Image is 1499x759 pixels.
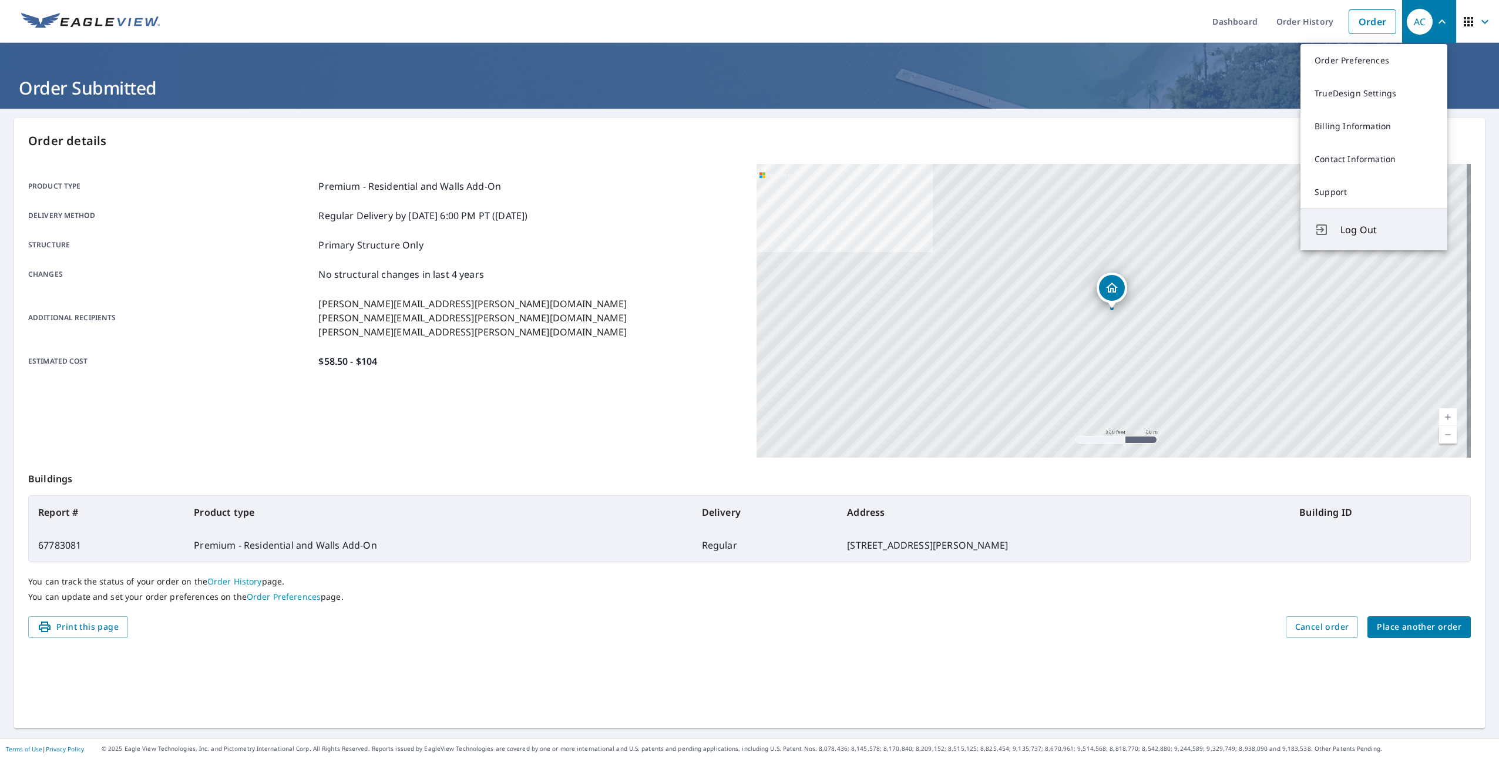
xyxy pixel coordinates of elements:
span: Cancel order [1295,620,1349,634]
a: Current Level 17, Zoom Out [1439,426,1457,444]
a: Privacy Policy [46,745,84,753]
td: 67783081 [29,529,184,562]
p: © 2025 Eagle View Technologies, Inc. and Pictometry International Corp. All Rights Reserved. Repo... [102,744,1493,753]
td: [STREET_ADDRESS][PERSON_NAME] [838,529,1290,562]
a: Billing Information [1300,110,1447,143]
p: You can update and set your order preferences on the page. [28,592,1471,602]
p: No structural changes in last 4 years [318,267,484,281]
a: Order Preferences [1300,44,1447,77]
a: Support [1300,176,1447,209]
th: Building ID [1290,496,1470,529]
a: Contact Information [1300,143,1447,176]
th: Report # [29,496,184,529]
span: Log Out [1340,223,1433,237]
button: Print this page [28,616,128,638]
img: EV Logo [21,13,160,31]
div: AC [1407,9,1433,35]
p: Delivery method [28,209,314,223]
button: Log Out [1300,209,1447,250]
p: [PERSON_NAME][EMAIL_ADDRESS][PERSON_NAME][DOMAIN_NAME] [318,311,627,325]
button: Place another order [1367,616,1471,638]
h1: Order Submitted [14,76,1485,100]
p: Primary Structure Only [318,238,423,252]
td: Regular [693,529,838,562]
p: Order details [28,132,1471,150]
p: Changes [28,267,314,281]
p: Buildings [28,458,1471,495]
th: Delivery [693,496,838,529]
a: Order History [207,576,262,587]
span: Print this page [38,620,119,634]
a: Current Level 17, Zoom In [1439,408,1457,426]
a: Order [1349,9,1396,34]
p: Structure [28,238,314,252]
th: Product type [184,496,692,529]
p: Premium - Residential and Walls Add-On [318,179,501,193]
th: Address [838,496,1290,529]
span: Place another order [1377,620,1461,634]
p: Additional recipients [28,297,314,339]
td: Premium - Residential and Walls Add-On [184,529,692,562]
p: [PERSON_NAME][EMAIL_ADDRESS][PERSON_NAME][DOMAIN_NAME] [318,325,627,339]
a: TrueDesign Settings [1300,77,1447,110]
div: Dropped pin, building 1, Residential property, 6846 Hurd Ave Cincinnati, OH 45227 [1097,273,1127,309]
p: [PERSON_NAME][EMAIL_ADDRESS][PERSON_NAME][DOMAIN_NAME] [318,297,627,311]
p: $58.50 - $104 [318,354,377,368]
p: Regular Delivery by [DATE] 6:00 PM PT ([DATE]) [318,209,527,223]
button: Cancel order [1286,616,1359,638]
p: You can track the status of your order on the page. [28,576,1471,587]
a: Order Preferences [247,591,321,602]
a: Terms of Use [6,745,42,753]
p: | [6,745,84,753]
p: Estimated cost [28,354,314,368]
p: Product type [28,179,314,193]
